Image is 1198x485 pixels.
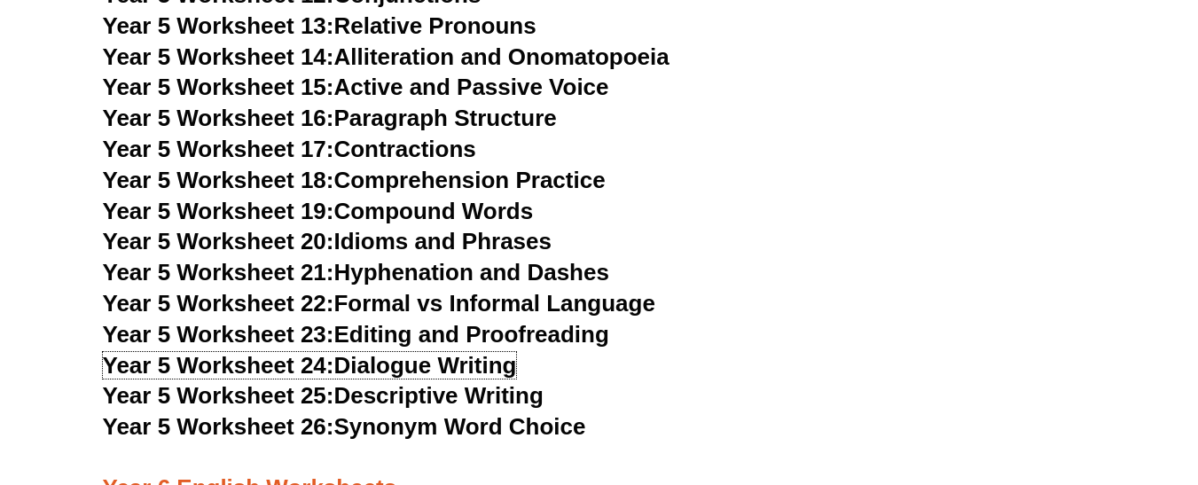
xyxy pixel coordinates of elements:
[103,136,334,162] span: Year 5 Worksheet 17:
[103,228,552,254] a: Year 5 Worksheet 20:Idioms and Phrases
[103,167,334,193] span: Year 5 Worksheet 18:
[103,259,609,286] a: Year 5 Worksheet 21:Hyphenation and Dashes
[103,290,655,317] a: Year 5 Worksheet 22:Formal vs Informal Language
[103,382,334,409] span: Year 5 Worksheet 25:
[103,321,609,348] a: Year 5 Worksheet 23:Editing and Proofreading
[103,198,534,224] a: Year 5 Worksheet 19:Compound Words
[103,198,334,224] span: Year 5 Worksheet 19:
[103,43,334,70] span: Year 5 Worksheet 14:
[103,290,334,317] span: Year 5 Worksheet 22:
[103,12,334,39] span: Year 5 Worksheet 13:
[103,105,334,131] span: Year 5 Worksheet 16:
[103,382,544,409] a: Year 5 Worksheet 25:Descriptive Writing
[903,285,1198,485] iframe: Chat Widget
[103,228,334,254] span: Year 5 Worksheet 20:
[103,413,586,440] a: Year 5 Worksheet 26:Synonym Word Choice
[103,74,334,100] span: Year 5 Worksheet 15:
[103,136,476,162] a: Year 5 Worksheet 17:Contractions
[103,259,334,286] span: Year 5 Worksheet 21:
[103,352,334,379] span: Year 5 Worksheet 24:
[103,352,517,379] a: Year 5 Worksheet 24:Dialogue Writing
[103,74,609,100] a: Year 5 Worksheet 15:Active and Passive Voice
[103,321,334,348] span: Year 5 Worksheet 23:
[103,12,536,39] a: Year 5 Worksheet 13:Relative Pronouns
[103,105,557,131] a: Year 5 Worksheet 16:Paragraph Structure
[103,413,334,440] span: Year 5 Worksheet 26:
[103,167,606,193] a: Year 5 Worksheet 18:Comprehension Practice
[103,43,669,70] a: Year 5 Worksheet 14:Alliteration and Onomatopoeia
